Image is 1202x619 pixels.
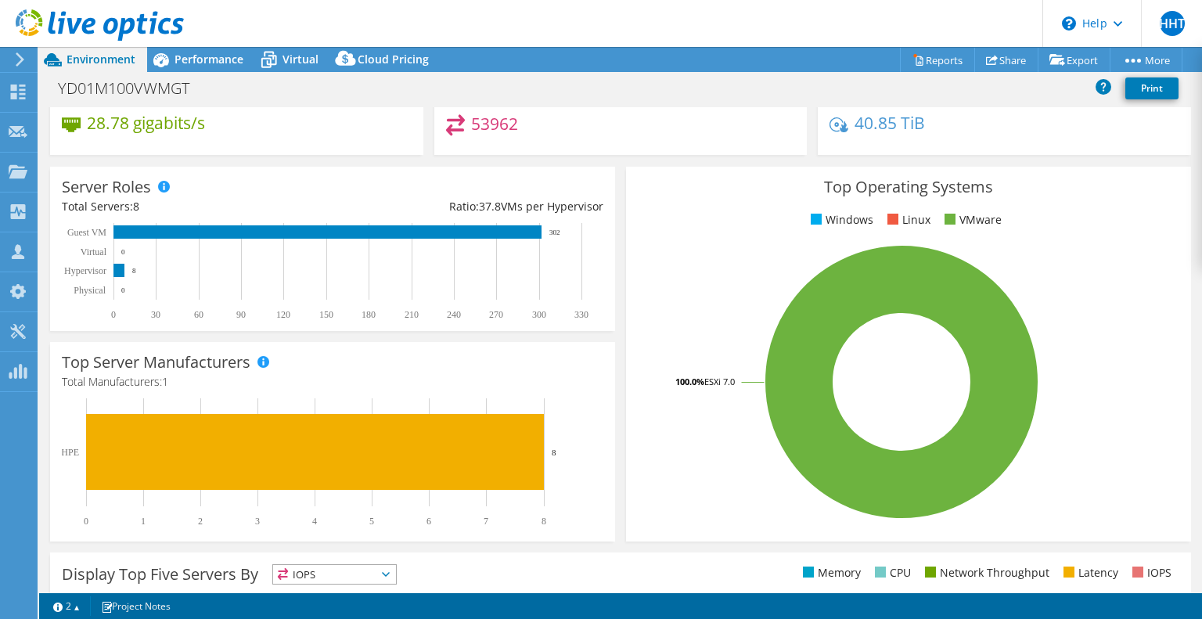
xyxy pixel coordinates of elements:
text: 8 [552,448,556,457]
a: Share [974,48,1038,72]
h3: Server Roles [62,178,151,196]
text: 330 [574,309,588,320]
text: Physical [74,285,106,296]
text: 240 [447,309,461,320]
text: Guest VM [67,227,106,238]
text: 8 [542,516,546,527]
tspan: ESXi 7.0 [704,376,735,387]
li: CPU [871,564,911,581]
tspan: 100.0% [675,376,704,387]
a: More [1110,48,1182,72]
span: HHT [1160,11,1185,36]
li: IOPS [1128,564,1171,581]
h3: Top Operating Systems [638,178,1179,196]
text: 180 [362,309,376,320]
span: 8 [133,199,139,214]
h1: YD01M100VWMGT [51,80,214,97]
li: Memory [799,564,861,581]
h4: 53962 [471,115,518,132]
text: 6 [426,516,431,527]
text: 0 [121,248,125,256]
text: 2 [198,516,203,527]
text: HPE [61,447,79,458]
text: 0 [121,286,125,294]
span: 37.8 [479,199,501,214]
text: 300 [532,309,546,320]
li: Latency [1060,564,1118,581]
span: Cloud Pricing [358,52,429,67]
text: 5 [369,516,374,527]
text: Virtual [81,247,107,257]
text: 90 [236,309,246,320]
text: 30 [151,309,160,320]
h4: 40.85 TiB [855,114,925,131]
li: VMware [941,211,1002,229]
text: 60 [194,309,203,320]
text: 0 [111,309,116,320]
span: Environment [67,52,135,67]
text: 150 [319,309,333,320]
span: 1 [162,374,168,389]
span: IOPS [273,565,396,584]
a: Print [1125,77,1179,99]
text: Hypervisor [64,265,106,276]
h4: 28.78 gigabits/s [87,114,205,131]
h4: Total Manufacturers: [62,373,603,390]
h3: Top Server Manufacturers [62,354,250,371]
text: 120 [276,309,290,320]
a: Project Notes [90,596,182,616]
text: 302 [549,229,560,236]
div: Ratio: VMs per Hypervisor [333,198,603,215]
text: 0 [84,516,88,527]
a: Reports [900,48,975,72]
text: 7 [484,516,488,527]
a: 2 [42,596,91,616]
li: Linux [884,211,930,229]
li: Windows [807,211,873,229]
text: 1 [141,516,146,527]
span: Performance [175,52,243,67]
text: 270 [489,309,503,320]
li: Network Throughput [921,564,1049,581]
div: Total Servers: [62,198,333,215]
text: 210 [405,309,419,320]
svg: \n [1062,16,1076,31]
text: 4 [312,516,317,527]
text: 8 [132,267,136,275]
span: Virtual [283,52,318,67]
text: 3 [255,516,260,527]
a: Export [1038,48,1110,72]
